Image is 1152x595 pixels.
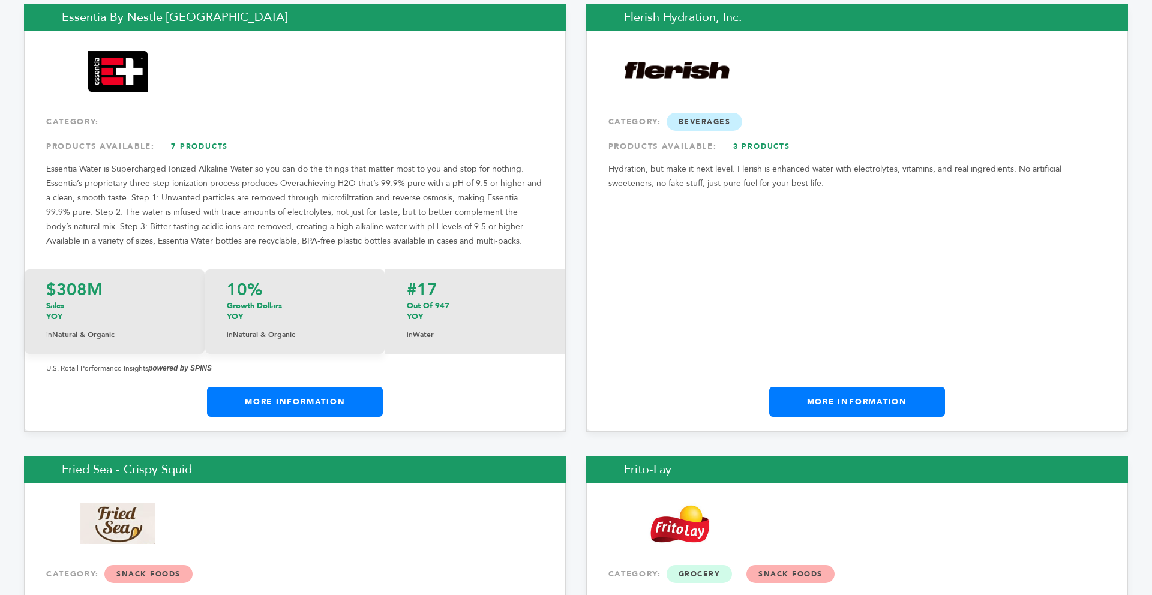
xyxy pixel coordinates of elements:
p: #17 [407,281,544,298]
p: Natural & Organic [46,328,183,342]
span: YOY [227,311,243,322]
p: Natural & Organic [227,328,363,342]
div: CATEGORY: [608,563,1106,585]
a: More Information [769,387,945,417]
span: Snack Foods [746,565,835,583]
p: 10% [227,281,363,298]
strong: powered by SPINS [148,364,212,372]
h2: Fried Sea - Crispy Squid [24,456,566,483]
div: CATEGORY: [608,111,1106,133]
div: PRODUCTS AVAILABLE: [608,136,1106,157]
p: Water [407,328,544,342]
span: in [407,330,413,339]
a: More Information [207,387,383,417]
span: Snack Foods [104,565,193,583]
span: Beverages [667,113,743,131]
img: Fried Sea - Crispy Squid [62,503,173,544]
img: Essentia by Nestle USA [62,51,173,92]
p: U.S. Retail Performance Insights [46,361,544,375]
h2: Frito-Lay [586,456,1128,483]
p: Growth Dollars [227,300,363,322]
h2: Essentia by Nestle [GEOGRAPHIC_DATA] [24,4,566,31]
a: 7 Products [158,136,242,157]
span: Grocery [667,565,733,583]
p: $308M [46,281,183,298]
h2: Flerish Hydration, Inc. [586,4,1128,31]
span: YOY [407,311,423,322]
div: CATEGORY: [46,111,544,133]
a: 3 Products [719,136,803,157]
p: Essentia Water is Supercharged Ionized Alkaline Water so you can do the things that matter most t... [46,162,544,248]
p: Out Of 947 [407,300,544,322]
p: Hydration, but make it next level. Flerish is enhanced water with electrolytes, vitamins, and rea... [608,162,1106,191]
div: PRODUCTS AVAILABLE: [46,136,544,157]
p: Sales [46,300,183,322]
span: in [46,330,52,339]
img: Flerish Hydration, Inc. [625,62,736,82]
span: in [227,330,233,339]
span: YOY [46,311,62,322]
div: CATEGORY: [46,563,544,585]
img: Frito-Lay [625,503,736,544]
